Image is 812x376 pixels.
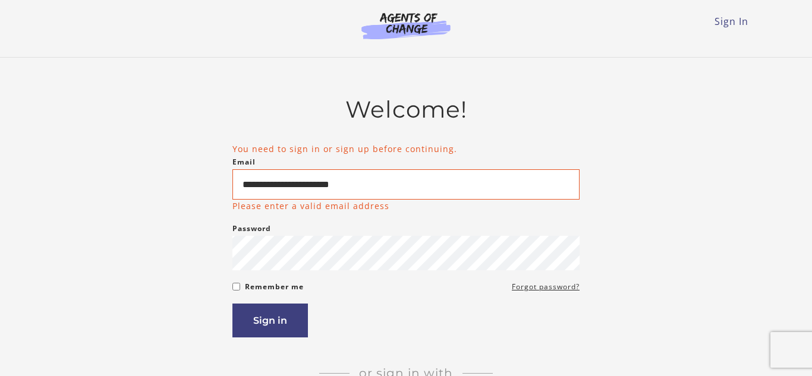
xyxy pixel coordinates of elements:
[232,304,308,337] button: Sign in
[715,15,748,28] a: Sign In
[245,280,304,294] label: Remember me
[232,222,271,236] label: Password
[349,12,463,39] img: Agents of Change Logo
[232,96,580,124] h2: Welcome!
[232,200,389,212] p: Please enter a valid email address
[512,280,580,294] a: Forgot password?
[232,155,256,169] label: Email
[232,143,580,155] li: You need to sign in or sign up before continuing.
